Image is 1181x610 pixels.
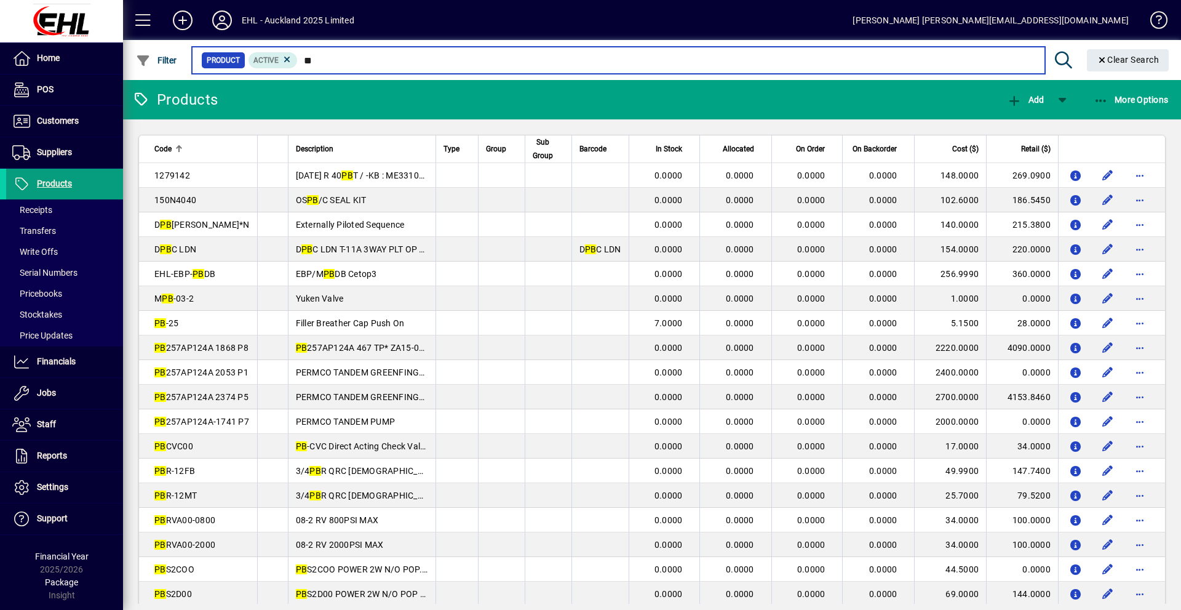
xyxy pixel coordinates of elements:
span: 0.0000 [797,343,825,353]
td: 49.9900 [914,459,986,483]
span: 0.0000 [726,466,754,476]
span: 0.0000 [797,417,825,427]
td: 0.0000 [986,286,1058,311]
em: PB [154,367,166,377]
td: 34.0000 [914,532,986,557]
span: 0.0000 [797,367,825,377]
span: 0.0000 [869,195,897,205]
td: 2400.0000 [914,360,986,385]
span: 0.0000 [654,417,683,427]
span: EHL-EBP- DB [154,269,215,279]
span: 3/4 R QRC [DEMOGRAPHIC_DATA] Body [296,466,464,476]
span: D C LDN T-11A 3WAY PLT OP DIRECTIONAL SET 100PSII [296,244,526,254]
em: PB [154,589,166,599]
span: 0.0000 [869,294,897,303]
em: PB [154,392,166,402]
span: PERMCO TANDEM GREENFINGERS (SEE NOTES) [296,392,489,402]
button: Edit [1098,412,1118,431]
span: Yuken Valve [296,294,344,303]
em: PB [160,244,172,254]
span: 0.0000 [869,491,897,500]
div: [PERSON_NAME] [PERSON_NAME][EMAIL_ADDRESS][DOMAIN_NAME] [853,10,1129,30]
span: Barcode [579,142,606,156]
a: Serial Numbers [6,262,123,283]
button: More options [1130,535,1150,555]
span: Write Offs [12,247,58,257]
button: Edit [1098,387,1118,407]
button: Clear [1087,49,1169,71]
td: 2220.0000 [914,335,986,360]
span: S2COO POWER 2W N/O POP. SOL CART [296,564,464,574]
span: 0.0000 [726,540,754,550]
span: 0.0000 [726,318,754,328]
span: Jobs [37,388,56,398]
span: 150N4040 [154,195,196,205]
span: D C LDN [579,244,621,254]
span: 0.0000 [869,515,897,525]
a: Financials [6,347,123,377]
span: 0.0000 [654,441,683,451]
div: In Stock [637,142,694,156]
span: 257AP124A 2053 P1 [154,367,249,377]
span: 0.0000 [797,515,825,525]
span: Description [296,142,333,156]
td: 28.0000 [986,311,1058,335]
span: 0.0000 [869,466,897,476]
span: 0.0000 [797,466,825,476]
span: PERMCO TANDEM PUMP [296,417,396,427]
td: 215.3800 [986,212,1058,237]
td: 34.0000 [986,434,1058,459]
td: 79.5200 [986,483,1058,508]
a: POS [6,74,123,105]
span: 0.0000 [797,392,825,402]
span: 0.0000 [726,564,754,574]
span: RVA00-2000 [154,540,215,550]
button: Edit [1098,510,1118,530]
span: Stocktakes [12,310,62,319]
a: Receipts [6,199,123,220]
button: More options [1130,363,1150,382]
a: Knowledge Base [1141,2,1166,42]
button: Edit [1098,486,1118,505]
span: 0.0000 [726,244,754,254]
em: PB [154,564,166,574]
button: More Options [1091,89,1172,111]
span: 0.0000 [726,417,754,427]
td: 186.5450 [986,188,1058,212]
div: On Order [779,142,837,156]
span: 0.0000 [726,515,754,525]
em: PB [296,441,308,451]
span: 0.0000 [869,540,897,550]
button: More options [1130,239,1150,259]
div: EHL - Auckland 2025 Limited [242,10,354,30]
span: 0.0000 [869,392,897,402]
button: More options [1130,289,1150,308]
button: Profile [202,9,242,31]
span: D [PERSON_NAME]*N [154,220,250,230]
td: 100.0000 [986,508,1058,532]
button: Edit [1098,461,1118,481]
span: EBP/M DB Cetop3 [296,269,377,279]
span: 0.0000 [797,195,825,205]
span: -25 [154,318,178,328]
span: 08-2 RV 800PSI MAX [296,515,379,525]
em: PB [162,294,173,303]
em: PB [341,171,353,180]
span: Filler Breather Cap Push On [296,318,405,328]
span: Sub Group [533,135,553,163]
em: PB [296,589,308,599]
span: 0.0000 [869,564,897,574]
button: More options [1130,584,1150,604]
span: 08-2 RV 2000PSI MAX [296,540,384,550]
button: More options [1130,190,1150,210]
span: Package [45,577,78,587]
a: Home [6,43,123,74]
span: In Stock [656,142,682,156]
span: Externally Piloted Sequence [296,220,405,230]
span: Allocated [723,142,754,156]
td: 5.1500 [914,311,986,335]
button: More options [1130,215,1150,235]
span: 0.0000 [869,367,897,377]
button: Filter [133,49,180,71]
a: Transfers [6,220,123,241]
